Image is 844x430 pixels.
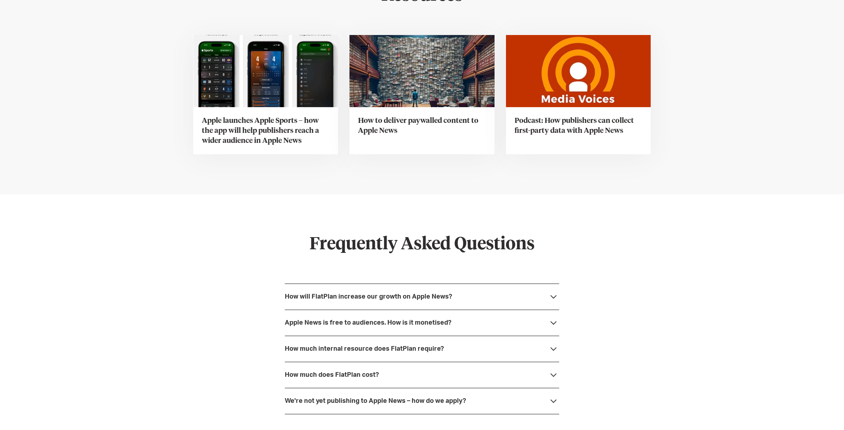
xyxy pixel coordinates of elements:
a: Podcast: How publishers can collect first-party data with Apple News [506,35,651,155]
h2: Frequently Asked Questions [285,234,559,255]
a: How to deliver paywalled content to Apple News [349,35,494,155]
div: How much internal resource does FlatPlan require? [285,345,444,352]
h3: Apple launches Apple Sports – how the app will help publishers reach a wider audience in Apple News [202,116,329,146]
a: Apple launches Apple Sports – how the app will help publishers reach a wider audience in Apple News [193,35,338,155]
strong: We're not yet publishing to Apple News – how do we apply? [285,398,466,404]
strong: How much does FlatPlan cost? [285,372,379,378]
div: How will FlatPlan increase our growth on Apple News? [285,293,452,300]
h3: Podcast: How publishers can collect first-party data with Apple News [515,116,642,136]
h3: How to deliver paywalled content to Apple News [358,116,486,136]
div: Apple News is free to audiences. How is it monetised? [285,319,451,326]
